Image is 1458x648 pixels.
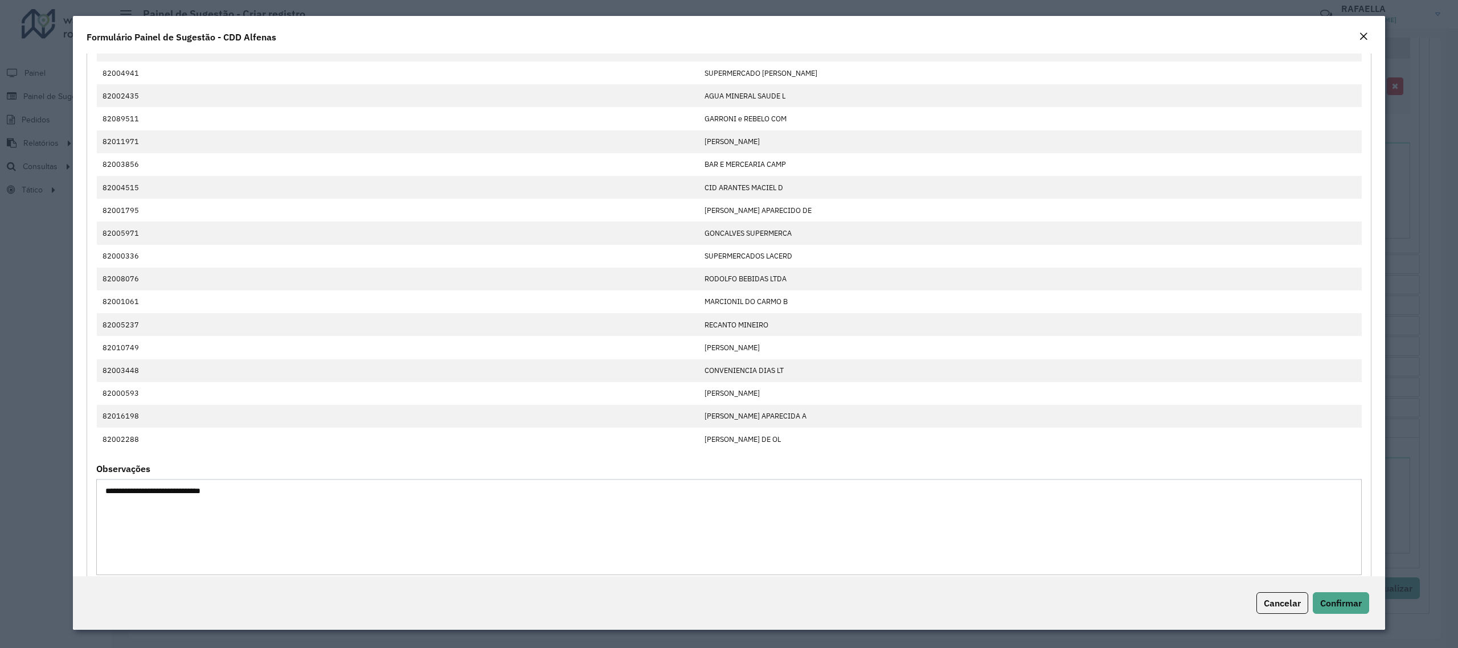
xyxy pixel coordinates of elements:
[699,268,1362,290] td: RODOLFO BEBIDAS LTDA
[699,61,1362,84] td: SUPERMERCADO [PERSON_NAME]
[97,222,699,244] td: 82005971
[699,222,1362,244] td: GONCALVES SUPERMERCA
[699,382,1362,405] td: [PERSON_NAME]
[699,153,1362,176] td: BAR E MERCEARIA CAMP
[699,245,1362,268] td: SUPERMERCADOS LACERD
[699,176,1362,199] td: CID ARANTES MACIEL D
[97,153,699,176] td: 82003856
[97,268,699,290] td: 82008076
[699,107,1362,130] td: GARRONI e REBELO COM
[699,336,1362,359] td: [PERSON_NAME]
[1313,592,1369,614] button: Confirmar
[97,405,699,428] td: 82016198
[97,382,699,405] td: 82000593
[699,428,1362,450] td: [PERSON_NAME] DE OL
[97,107,699,130] td: 82089511
[699,359,1362,382] td: CONVENIENCIA DIAS LT
[699,313,1362,336] td: RECANTO MINEIRO
[97,290,699,313] td: 82001061
[97,428,699,450] td: 82002288
[97,130,699,153] td: 82011971
[96,462,150,475] label: Observações
[699,199,1362,222] td: [PERSON_NAME] APARECIDO DE
[87,10,1371,590] div: Priorizar Cliente - Não podem ficar no buffer
[1256,592,1308,614] button: Cancelar
[699,290,1362,313] td: MARCIONIL DO CARMO B
[1264,597,1301,609] span: Cancelar
[1359,32,1368,41] em: Fechar
[97,336,699,359] td: 82010749
[97,359,699,382] td: 82003448
[97,199,699,222] td: 82001795
[87,30,276,44] h4: Formulário Painel de Sugestão - CDD Alfenas
[699,130,1362,153] td: [PERSON_NAME]
[97,245,699,268] td: 82000336
[699,84,1362,107] td: AGUA MINERAL SAUDE L
[1355,30,1371,44] button: Close
[97,84,699,107] td: 82002435
[97,176,699,199] td: 82004515
[699,405,1362,428] td: [PERSON_NAME] APARECIDA A
[97,61,699,84] td: 82004941
[97,313,699,336] td: 82005237
[1320,597,1362,609] span: Confirmar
